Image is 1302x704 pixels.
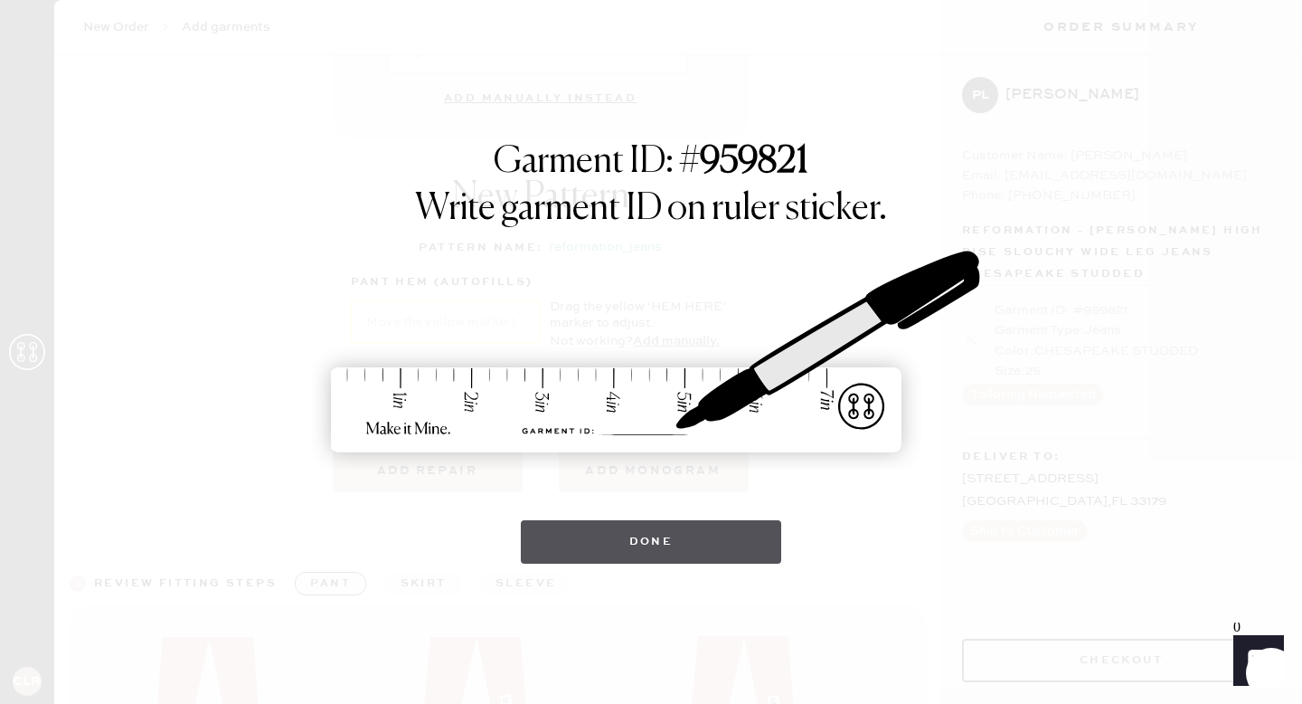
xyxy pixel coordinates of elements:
h1: Write garment ID on ruler sticker. [415,187,887,231]
img: ruler-sticker-sharpie.svg [312,204,990,502]
h1: Garment ID: # [494,140,808,187]
button: Done [521,520,782,564]
iframe: Front Chat [1216,623,1294,700]
strong: 959821 [700,144,808,180]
